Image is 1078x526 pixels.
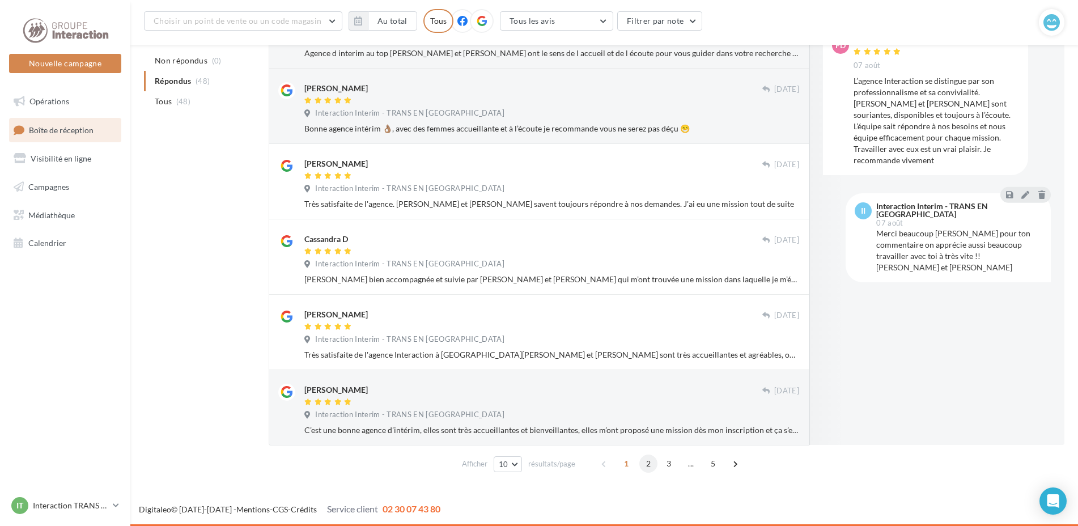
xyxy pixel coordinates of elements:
span: résultats/page [528,459,575,469]
div: [PERSON_NAME] [304,83,368,94]
span: Interaction Interim - TRANS EN [GEOGRAPHIC_DATA] [315,184,504,194]
a: Boîte de réception [7,118,124,142]
div: [PERSON_NAME] bien accompagnée et suivie par [PERSON_NAME] et [PERSON_NAME] qui m’ont trouvée une... [304,274,799,285]
span: Interaction Interim - TRANS EN [GEOGRAPHIC_DATA] [315,259,504,269]
span: Tous les avis [510,16,555,26]
a: Campagnes [7,175,124,199]
span: Visibilité en ligne [31,154,91,163]
div: Très satisfaite de l'agence Interaction à [GEOGRAPHIC_DATA][PERSON_NAME] et [PERSON_NAME] sont tr... [304,349,799,360]
span: Service client [327,503,378,514]
span: Interaction Interim - TRANS EN [GEOGRAPHIC_DATA] [315,108,504,118]
div: [PERSON_NAME] [304,158,368,169]
div: Cassandra D [304,234,348,245]
div: Bonne agence intérim 👌🏽, avec des femmes accueillante et à l’écoute je recommande vous ne serez p... [304,123,799,134]
span: 3 [660,455,678,473]
button: Filtrer par note [617,11,703,31]
p: Interaction TRANS EN [GEOGRAPHIC_DATA] [33,500,108,511]
div: Merci beaucoup [PERSON_NAME] pour ton commentaire on apprécie aussi beaucoup travailler avec toi ... [876,228,1042,273]
span: © [DATE]-[DATE] - - - [139,504,440,514]
span: Interaction Interim - TRANS EN [GEOGRAPHIC_DATA] [315,334,504,345]
a: CGS [273,504,288,514]
span: ... [682,455,700,473]
span: [DATE] [774,160,799,170]
span: 07 août [854,61,880,71]
a: Médiathèque [7,203,124,227]
a: Opérations [7,90,124,113]
button: Choisir un point de vente ou un code magasin [144,11,342,31]
span: 10 [499,460,508,469]
span: Opérations [29,96,69,106]
span: Afficher [462,459,487,469]
button: Au total [349,11,417,31]
button: 10 [494,456,523,472]
span: 2 [639,455,657,473]
button: Tous les avis [500,11,613,31]
span: [DATE] [774,311,799,321]
span: Interaction Interim - TRANS EN [GEOGRAPHIC_DATA] [315,410,504,420]
span: Choisir un point de vente ou un code magasin [154,16,321,26]
a: Crédits [291,504,317,514]
span: IT [16,500,23,511]
div: Tous [423,9,453,33]
span: (0) [212,56,222,65]
div: [PERSON_NAME] [304,384,368,396]
button: Nouvelle campagne [9,54,121,73]
div: [PERSON_NAME] [304,309,368,320]
div: C’est une bonne agence d’intérim, elles sont très accueillantes et bienveillantes, elles m’ont pr... [304,425,799,436]
div: L’agence Interaction se distingue par son professionnalisme et sa convivialité. [PERSON_NAME] et ... [854,75,1019,166]
span: Fd [835,40,846,51]
span: Boîte de réception [29,125,94,134]
span: Campagnes [28,182,69,192]
a: Calendrier [7,231,124,255]
span: [DATE] [774,235,799,245]
span: Médiathèque [28,210,75,219]
span: [DATE] [774,386,799,396]
div: Agence d interim au top [PERSON_NAME] et [PERSON_NAME] ont le sens de l accueil et de l écoute po... [304,48,799,59]
button: Au total [368,11,417,31]
span: 5 [704,455,722,473]
a: Mentions [236,504,270,514]
span: Calendrier [28,238,66,248]
a: Digitaleo [139,504,171,514]
div: Très satisfaite de l'agence. [PERSON_NAME] et [PERSON_NAME] savent toujours répondre à nos demand... [304,198,799,210]
span: 02 30 07 43 80 [383,503,440,514]
span: Non répondus [155,55,207,66]
a: IT Interaction TRANS EN [GEOGRAPHIC_DATA] [9,495,121,516]
span: II [861,205,865,217]
div: Interaction Interim - TRANS EN [GEOGRAPHIC_DATA] [876,202,1039,218]
div: [PERSON_NAME] [854,37,917,45]
span: 1 [617,455,635,473]
span: [DATE] [774,84,799,95]
span: (48) [176,97,190,106]
span: 07 août [876,219,903,227]
a: Visibilité en ligne [7,147,124,171]
span: Tous [155,96,172,107]
div: Open Intercom Messenger [1039,487,1067,515]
